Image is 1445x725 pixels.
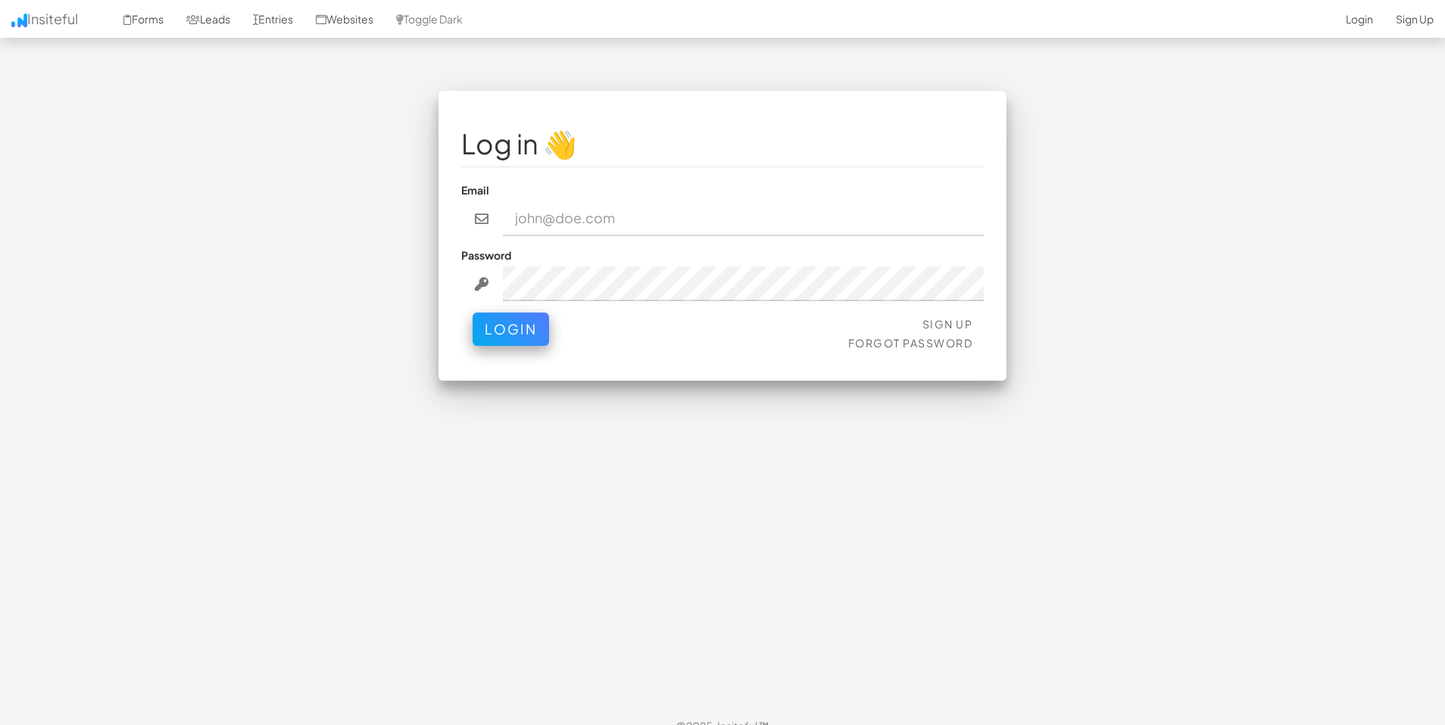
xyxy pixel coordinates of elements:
[473,313,549,346] button: Login
[461,129,984,159] h1: Log in 👋
[503,201,985,236] input: john@doe.com
[11,14,27,27] img: icon.png
[461,247,511,263] label: Password
[461,182,489,198] label: Email
[848,336,973,350] a: Forgot Password
[922,317,973,331] a: Sign Up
